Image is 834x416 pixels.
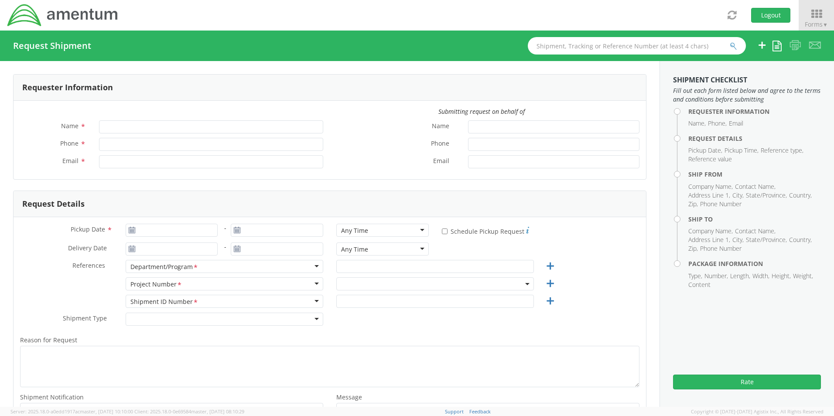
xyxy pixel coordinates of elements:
li: State/Province [746,191,787,200]
h4: Request Details [688,135,821,142]
li: Pickup Date [688,146,722,155]
h3: Requester Information [22,83,113,92]
span: Phone [60,139,79,147]
input: Shipment, Tracking or Reference Number (at least 4 chars) [528,37,746,55]
li: Zip [688,244,698,253]
li: Phone [708,119,727,128]
span: Delivery Date [68,244,107,254]
li: Country [789,235,812,244]
li: City [732,191,744,200]
h4: Package Information [688,260,821,267]
div: Department/Program [130,263,198,272]
button: Logout [751,8,790,23]
h4: Ship To [688,216,821,222]
div: Any Time [341,226,368,235]
span: Name [432,122,449,132]
h3: Request Details [22,200,85,208]
li: Content [688,280,711,289]
div: Any Time [341,245,368,254]
i: Submitting request on behalf of [438,107,525,116]
li: Reference type [761,146,803,155]
li: Width [752,272,769,280]
span: Reason for Request [20,336,77,344]
h4: Ship From [688,171,821,177]
div: Shipment ID Number [130,297,198,307]
a: Feedback [469,408,491,415]
span: Email [62,157,79,165]
span: Email [433,157,449,167]
span: Shipment Type [63,314,107,324]
li: Contact Name [735,182,776,191]
li: Company Name [688,227,733,235]
li: Name [688,119,706,128]
img: dyn-intl-logo-049831509241104b2a82.png [7,3,119,27]
span: Server: 2025.18.0-a0edd1917ac [10,408,133,415]
span: master, [DATE] 10:10:00 [80,408,133,415]
input: Schedule Pickup Request [442,228,448,234]
li: Reference value [688,155,732,164]
span: References [72,261,105,269]
li: Address Line 1 [688,191,730,200]
span: Client: 2025.18.0-0e69584 [134,408,244,415]
h4: Request Shipment [13,41,91,51]
li: State/Province [746,235,787,244]
span: Forms [805,20,828,28]
button: Rate [673,375,821,389]
span: Message [336,393,362,401]
label: Schedule Pickup Request [442,225,529,236]
li: Number [704,272,728,280]
li: Contact Name [735,227,776,235]
div: Project Number [130,280,182,289]
h4: Requester Information [688,108,821,115]
li: Pickup Time [725,146,759,155]
span: Copyright © [DATE]-[DATE] Agistix Inc., All Rights Reserved [691,408,824,415]
h3: Shipment Checklist [673,76,821,84]
li: Company Name [688,182,733,191]
li: Height [772,272,791,280]
a: Support [445,408,464,415]
span: Pickup Date [71,225,105,233]
li: Phone Number [700,244,742,253]
li: Zip [688,200,698,208]
span: Shipment Notification [20,393,84,401]
li: Length [730,272,750,280]
li: Address Line 1 [688,235,730,244]
span: ▼ [823,21,828,28]
li: City [732,235,744,244]
span: Name [61,122,79,130]
li: Country [789,191,812,200]
span: Phone [431,139,449,149]
li: Type [688,272,702,280]
li: Weight [793,272,813,280]
li: Phone Number [700,200,742,208]
span: Fill out each form listed below and agree to the terms and conditions before submitting [673,86,821,104]
span: master, [DATE] 08:10:29 [191,408,244,415]
li: Email [729,119,743,128]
